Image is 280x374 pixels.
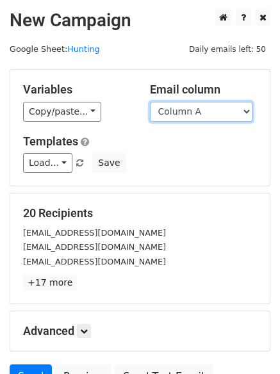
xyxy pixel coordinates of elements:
button: Save [92,153,126,173]
small: Google Sheet: [10,44,100,54]
a: Templates [23,134,78,148]
small: [EMAIL_ADDRESS][DOMAIN_NAME] [23,242,166,252]
a: Daily emails left: 50 [185,44,270,54]
h2: New Campaign [10,10,270,31]
span: Daily emails left: 50 [185,42,270,56]
h5: Variables [23,83,131,97]
a: +17 more [23,275,77,291]
h5: Email column [150,83,258,97]
small: [EMAIL_ADDRESS][DOMAIN_NAME] [23,257,166,266]
a: Load... [23,153,72,173]
a: Copy/paste... [23,102,101,122]
h5: Advanced [23,324,257,338]
h5: 20 Recipients [23,206,257,220]
small: [EMAIL_ADDRESS][DOMAIN_NAME] [23,228,166,238]
a: Hunting [67,44,99,54]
